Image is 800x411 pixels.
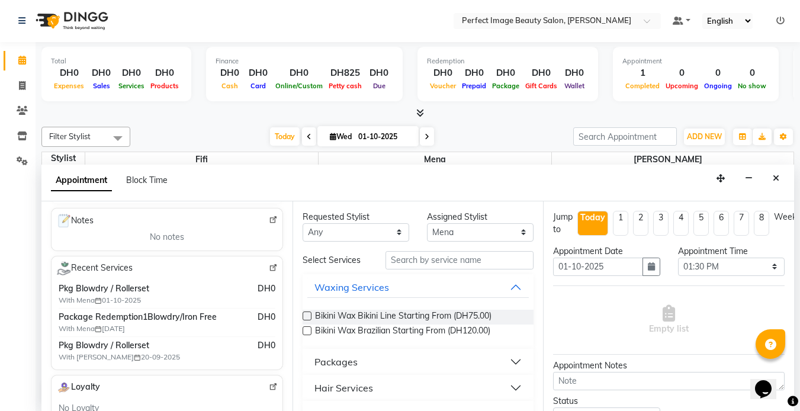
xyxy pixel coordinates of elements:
div: DH0 [147,66,182,80]
span: Mena [319,152,551,167]
span: Today [270,127,300,146]
span: Recent Services [56,261,133,275]
div: Appointment [622,56,769,66]
span: With Mena 01-10-2025 [59,295,207,306]
span: Bikini Wax Bikini Line Starting From (DH75.00) [315,310,491,325]
span: Services [115,82,147,90]
div: Redemption [427,56,589,66]
input: 2025-10-01 [355,128,414,146]
div: Hair Services [314,381,373,395]
span: Ongoing [701,82,735,90]
div: Appointment Notes [553,359,785,372]
div: Assigned Stylist [427,211,534,223]
li: 8 [754,211,769,236]
div: Jump to [553,211,573,236]
div: DH0 [115,66,147,80]
span: Appointment [51,170,112,191]
span: Pkg Blowdry / Rollerset [59,339,221,352]
div: Total [51,56,182,66]
div: DH825 [326,66,365,80]
div: DH0 [365,66,393,80]
span: Empty list [649,305,689,335]
span: ADD NEW [687,132,722,141]
div: DH0 [216,66,244,80]
div: 0 [701,66,735,80]
div: Today [580,211,605,224]
div: Requested Stylist [303,211,409,223]
span: Gift Cards [522,82,560,90]
span: Prepaid [459,82,489,90]
div: DH0 [244,66,272,80]
div: DH0 [272,66,326,80]
span: Sales [90,82,113,90]
span: Fifi [85,152,318,167]
div: Packages [314,355,358,369]
button: Packages [307,351,529,373]
span: Wallet [561,82,587,90]
span: Completed [622,82,663,90]
div: DH0 [522,66,560,80]
span: Bikini Wax Brazilian Starting From (DH120.00) [315,325,490,339]
button: ADD NEW [684,129,725,145]
div: DH0 [489,66,522,80]
span: Products [147,82,182,90]
span: Expenses [51,82,87,90]
button: Waxing Services [307,277,529,298]
div: 1 [622,66,663,80]
div: Waxing Services [314,280,389,294]
span: With [PERSON_NAME] 20-09-2025 [59,352,207,362]
span: DH0 [258,339,275,352]
span: Filter Stylist [49,131,91,141]
input: Search by service name [385,251,534,269]
input: yyyy-mm-dd [553,258,642,276]
span: Block Time [126,175,168,185]
div: Status [553,395,660,407]
button: Close [767,169,785,188]
span: Cash [219,82,241,90]
span: DH0 [258,311,275,323]
span: Pkg Blowdry / Rollerset [59,282,221,295]
input: Search Appointment [573,127,677,146]
li: 3 [653,211,669,236]
span: [PERSON_NAME] [552,152,785,167]
div: DH0 [427,66,459,80]
li: 2 [633,211,648,236]
button: Hair Services [307,377,529,399]
span: Upcoming [663,82,701,90]
div: DH0 [51,66,87,80]
span: DH0 [258,282,275,295]
div: 0 [663,66,701,80]
li: 4 [673,211,689,236]
span: No show [735,82,769,90]
span: Online/Custom [272,82,326,90]
span: Petty cash [326,82,365,90]
span: Due [370,82,388,90]
li: 1 [613,211,628,236]
li: 7 [734,211,749,236]
span: Notes [56,213,94,229]
span: Card [248,82,269,90]
div: DH0 [560,66,589,80]
span: Package Redemption1Blowdry/Iron Free [59,311,221,323]
div: 0 [735,66,769,80]
span: Voucher [427,82,459,90]
div: DH0 [459,66,489,80]
iframe: chat widget [750,364,788,399]
img: logo [30,4,111,37]
span: Wed [327,132,355,141]
span: With Mena [DATE] [59,323,207,334]
div: DH0 [87,66,115,80]
span: Package [489,82,522,90]
div: Finance [216,56,393,66]
li: 5 [693,211,709,236]
li: 6 [714,211,729,236]
div: Appointment Date [553,245,660,258]
span: No notes [150,231,184,243]
div: Select Services [294,254,377,266]
span: Loyalty [56,380,100,395]
div: Appointment Time [678,245,785,258]
div: Stylist [42,152,85,165]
